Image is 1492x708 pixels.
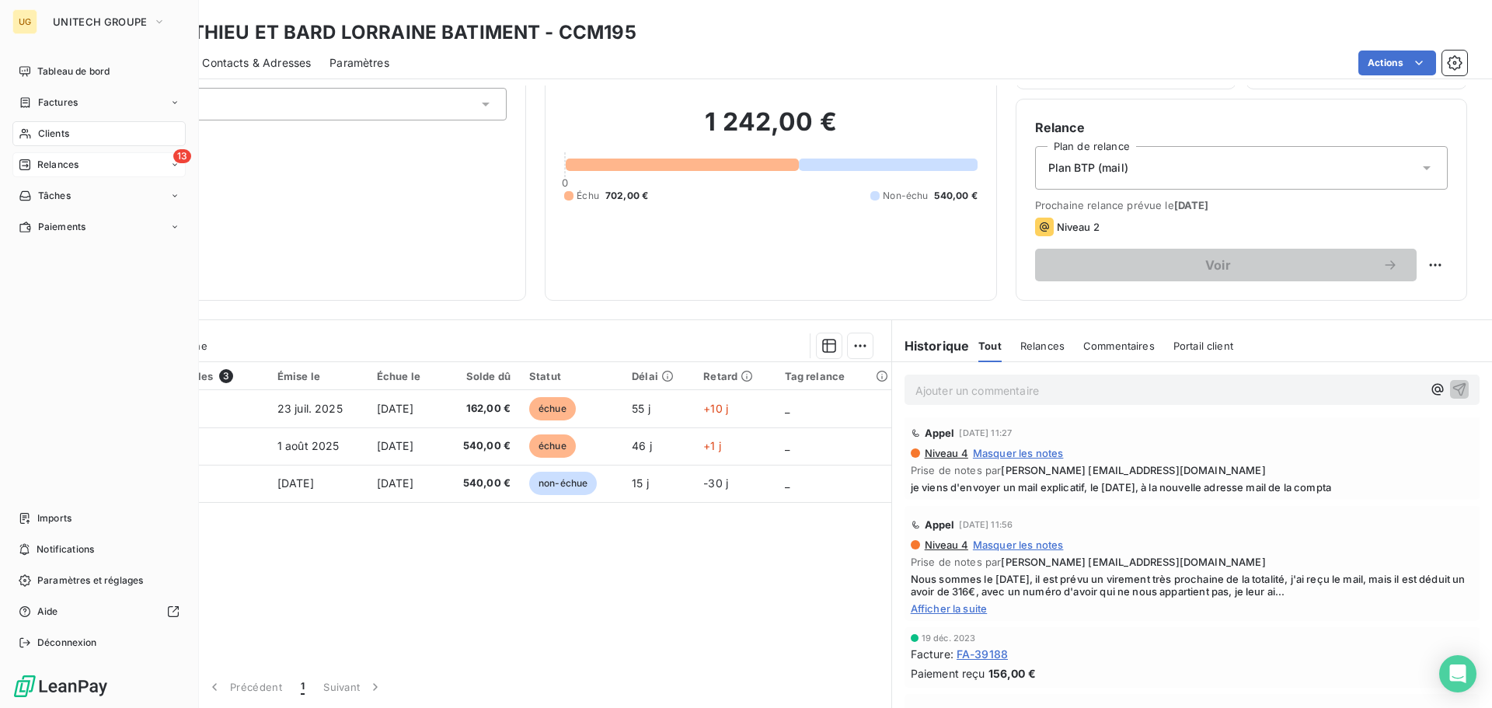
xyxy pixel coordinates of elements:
span: Tout [978,340,1002,352]
span: non-échue [529,472,597,495]
span: _ [785,439,790,452]
span: Contacts & Adresses [202,55,311,71]
span: Afficher la suite [911,602,1473,615]
h3: DEMATHIEU ET BARD LORRAINE BATIMENT - CCM195 [137,19,636,47]
span: Paiement reçu [911,665,985,682]
span: Masquer les notes [973,447,1064,459]
span: FA-39188 [957,646,1008,662]
button: Actions [1358,51,1436,75]
span: Portail client [1173,340,1233,352]
span: Appel [925,427,955,439]
span: 162,00 € [451,401,511,417]
span: Facture : [911,646,953,662]
span: Relances [37,158,78,172]
span: Non-échu [883,189,928,203]
span: 15 j [632,476,649,490]
div: Émise le [277,370,358,382]
span: [DATE] [377,439,413,452]
span: Tableau de bord [37,65,110,78]
div: Open Intercom Messenger [1439,655,1476,692]
span: 702,00 € [605,189,648,203]
span: Masquer les notes [973,539,1064,551]
span: Clients [38,127,69,141]
div: UG [12,9,37,34]
span: +1 j [703,439,721,452]
span: 1 août 2025 [277,439,340,452]
img: Logo LeanPay [12,674,109,699]
span: échue [529,434,576,458]
button: Précédent [197,671,291,703]
span: 1 [301,679,305,695]
span: [DATE] [377,402,413,415]
span: Niveau 4 [923,539,968,551]
span: _ [785,476,790,490]
span: Niveau 4 [923,447,968,459]
span: Commentaires [1083,340,1155,352]
span: 3 [219,369,233,383]
button: Suivant [314,671,392,703]
h6: Historique [892,337,970,355]
span: _ [785,402,790,415]
span: 540,00 € [934,189,977,203]
span: Relances [1020,340,1065,352]
span: [DATE] 11:56 [959,520,1013,529]
span: Notifications [37,542,94,556]
span: Prise de notes par [911,464,1473,476]
a: Aide [12,599,186,624]
span: 46 j [632,439,652,452]
span: Factures [38,96,78,110]
span: Nous sommes le [DATE], il est prévu un virement très prochaine de la totalité, j'ai reçu le mail,... [911,573,1473,598]
span: UNITECH GROUPE [53,16,147,28]
div: Délai [632,370,685,382]
span: 156,00 € [988,665,1036,682]
span: [PERSON_NAME] [EMAIL_ADDRESS][DOMAIN_NAME] [1001,464,1265,476]
span: Aide [37,605,58,619]
span: je viens d'envoyer un mail explicatif, le [DATE], à la nouvelle adresse mail de la compta [911,481,1473,494]
span: Niveau 2 [1057,221,1100,233]
button: 1 [291,671,314,703]
span: 23 juil. 2025 [277,402,343,415]
span: Prise de notes par [911,556,1473,568]
span: Tâches [38,189,71,203]
span: 19 déc. 2023 [922,633,976,643]
h6: Relance [1035,118,1448,137]
span: 540,00 € [451,438,511,454]
span: Paiements [38,220,85,234]
span: -30 j [703,476,728,490]
span: 13 [173,149,191,163]
span: [DATE] [277,476,314,490]
span: 0 [562,176,568,189]
div: Échue le [377,370,432,382]
span: Imports [37,511,71,525]
span: Paramètres [329,55,389,71]
span: [DATE] [377,476,413,490]
span: Plan BTP (mail) [1048,160,1128,176]
h2: 1 242,00 € [564,106,977,153]
span: Échu [577,189,599,203]
span: [DATE] 11:27 [959,428,1012,438]
span: Voir [1054,259,1382,271]
span: +10 j [703,402,728,415]
div: Retard [703,370,765,382]
span: [DATE] [1174,199,1209,211]
div: Solde dû [451,370,511,382]
span: Déconnexion [37,636,97,650]
span: [PERSON_NAME] [EMAIL_ADDRESS][DOMAIN_NAME] [1001,556,1265,568]
button: Voir [1035,249,1417,281]
div: Statut [529,370,613,382]
span: Paramètres et réglages [37,574,143,588]
span: 55 j [632,402,650,415]
div: Tag relance [785,370,882,382]
span: échue [529,397,576,420]
span: Prochaine relance prévue le [1035,199,1448,211]
span: Appel [925,518,955,531]
span: 540,00 € [451,476,511,491]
